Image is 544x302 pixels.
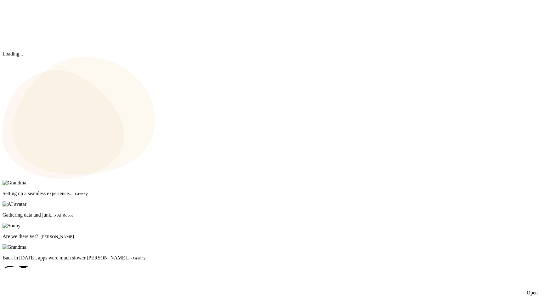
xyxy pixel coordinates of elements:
[3,223,20,229] img: Sonny
[3,255,541,261] p: Back in [DATE], apps were much slower [PERSON_NAME]...
[38,234,74,239] small: - [PERSON_NAME]
[527,290,538,296] div: Open
[3,234,541,239] p: Are we there yet?
[3,201,26,207] img: AI avatar
[3,212,541,218] p: Gathering data and junk...
[3,244,26,250] img: Grandma
[3,3,541,57] div: Loading...
[131,256,146,260] small: - Granny
[73,191,88,196] small: - Granny
[55,213,73,218] small: - AI Robot
[3,191,541,196] p: Setting up a seamless experience...
[3,180,26,186] img: Grandma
